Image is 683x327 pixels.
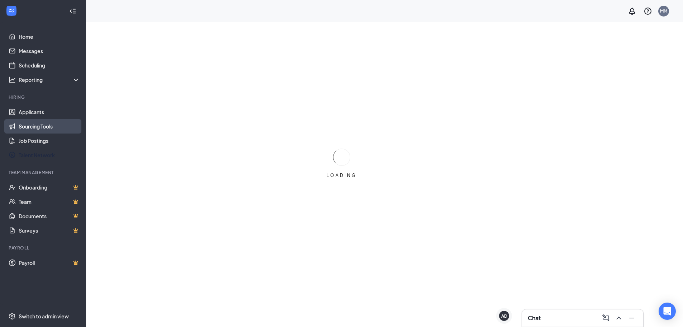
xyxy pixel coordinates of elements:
a: Messages [19,44,80,58]
a: OnboardingCrown [19,180,80,195]
div: Switch to admin view [19,313,69,320]
div: Reporting [19,76,80,83]
svg: Settings [9,313,16,320]
button: Minimize [626,312,637,324]
button: ChevronUp [613,312,625,324]
div: AD [501,313,507,319]
svg: ComposeMessage [602,314,610,322]
div: Payroll [9,245,79,251]
a: Talent Network [19,148,80,162]
svg: Collapse [69,8,76,15]
svg: ChevronUp [615,314,623,322]
svg: Minimize [627,314,636,322]
a: SurveysCrown [19,223,80,238]
button: ComposeMessage [600,312,612,324]
svg: QuestionInfo [644,7,652,15]
a: Applicants [19,105,80,119]
svg: Analysis [9,76,16,83]
h3: Chat [528,314,541,322]
svg: WorkstreamLogo [8,7,15,14]
a: Home [19,29,80,44]
a: Sourcing Tools [19,119,80,134]
a: PayrollCrown [19,256,80,270]
div: Team Management [9,169,79,176]
div: MM [660,8,667,14]
div: Open Intercom Messenger [659,303,676,320]
a: Job Postings [19,134,80,148]
div: Hiring [9,94,79,100]
a: Scheduling [19,58,80,73]
a: TeamCrown [19,195,80,209]
svg: Notifications [628,7,636,15]
a: DocumentsCrown [19,209,80,223]
div: LOADING [324,172,360,178]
